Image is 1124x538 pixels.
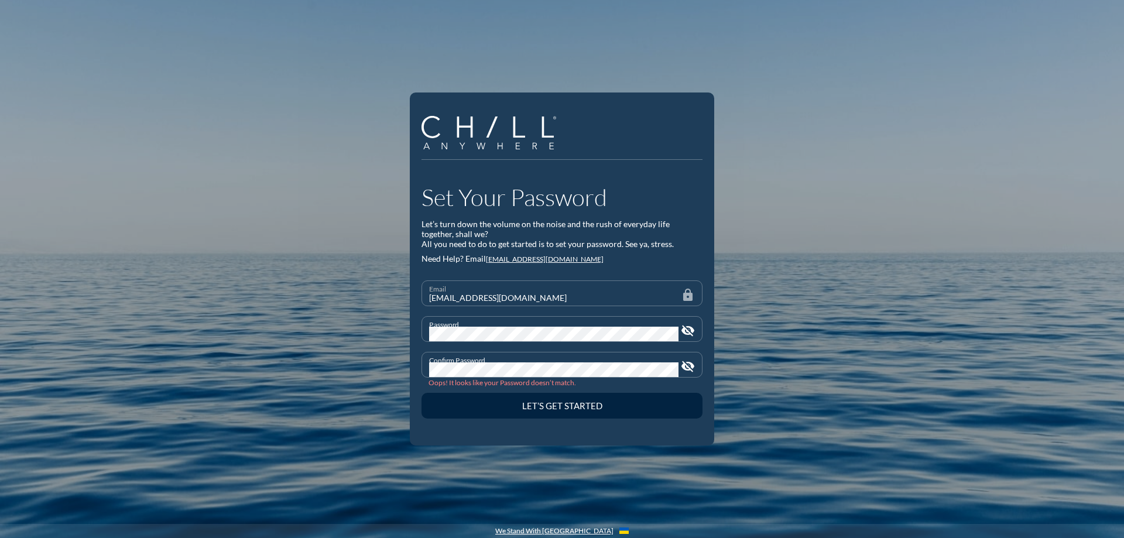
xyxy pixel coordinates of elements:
h1: Set Your Password [421,183,702,211]
span: Need Help? Email [421,253,486,263]
div: Let’s Get Started [442,400,682,411]
i: visibility_off [681,359,695,373]
button: Let’s Get Started [421,393,702,419]
input: Confirm Password [429,362,678,377]
a: We Stand With [GEOGRAPHIC_DATA] [495,527,614,535]
div: Let’s turn down the volume on the noise and the rush of everyday life together, shall we? All you... [421,220,702,249]
input: Password [429,327,678,341]
i: visibility_off [681,324,695,338]
img: Company Logo [421,116,556,149]
div: Oops! It looks like your Password doesn’t match. [429,378,695,387]
img: Flag_of_Ukraine.1aeecd60.svg [619,527,629,534]
a: Company Logo [421,116,565,151]
a: [EMAIL_ADDRESS][DOMAIN_NAME] [486,255,604,263]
